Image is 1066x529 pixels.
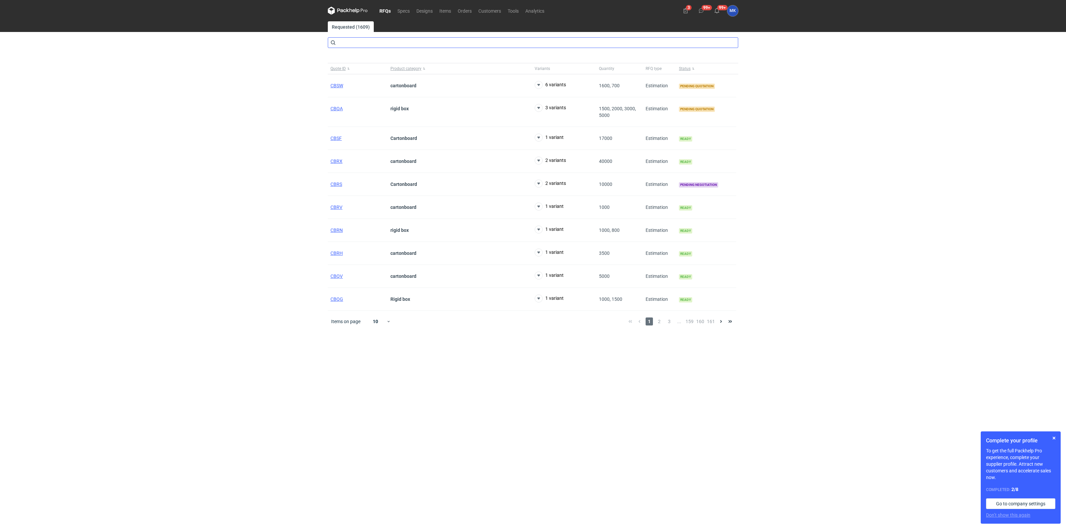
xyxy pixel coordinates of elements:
a: Items [436,7,454,15]
a: Tools [504,7,522,15]
a: CBQG [330,296,343,302]
button: Product category [388,63,532,74]
strong: rigid box [390,106,409,111]
a: RFQs [376,7,394,15]
a: CBRN [330,228,343,233]
span: 10000 [599,182,612,187]
a: Analytics [522,7,548,15]
a: Go to company settings [986,498,1055,509]
span: Quantity [599,66,614,71]
a: CBRV [330,205,342,210]
div: Estimation [643,173,676,196]
span: 1000, 800 [599,228,620,233]
span: 5000 [599,273,610,279]
span: 1 [646,317,653,325]
strong: cartonboard [390,273,416,279]
span: 161 [707,317,715,325]
span: Product category [390,66,421,71]
span: Ready [679,297,692,302]
button: 99+ [712,5,722,16]
span: 160 [696,317,704,325]
button: 1 variant [535,294,564,302]
span: Ready [679,205,692,211]
span: Pending quotation [679,84,715,89]
span: Ready [679,159,692,165]
button: Don’t show this again [986,512,1030,518]
span: 159 [686,317,694,325]
strong: cartonboard [390,205,416,210]
button: Status [676,63,736,74]
span: Pending quotation [679,107,715,112]
button: Quote ID [328,63,388,74]
span: 1600, 700 [599,83,620,88]
button: 1 variant [535,134,564,142]
a: Requested (1609) [328,21,374,32]
strong: cartonboard [390,251,416,256]
a: Designs [413,7,436,15]
span: Status [679,66,691,71]
strong: Rigid box [390,296,410,302]
div: Estimation [643,288,676,311]
div: Estimation [643,97,676,127]
button: 3 variants [535,104,566,112]
strong: Cartonboard [390,136,417,141]
div: Estimation [643,150,676,173]
button: 99+ [696,5,707,16]
a: Customers [475,7,504,15]
button: 3 [680,5,691,16]
div: Estimation [643,196,676,219]
button: MK [727,5,738,16]
span: Ready [679,228,692,234]
span: 17000 [599,136,612,141]
a: CBRX [330,159,342,164]
a: CBRS [330,182,342,187]
div: Marcin Kaczyński [727,5,738,16]
div: Estimation [643,219,676,242]
button: 6 variants [535,81,566,89]
a: Specs [394,7,413,15]
div: Completed: [986,486,1055,493]
strong: cartonboard [390,83,416,88]
span: Quote ID [330,66,346,71]
div: Estimation [643,74,676,97]
span: Ready [679,274,692,279]
span: Ready [679,251,692,257]
button: 1 variant [535,249,564,257]
div: Estimation [643,127,676,150]
a: CBRH [330,251,343,256]
span: 1000, 1500 [599,296,622,302]
div: Estimation [643,265,676,288]
a: CBSF [330,136,342,141]
span: Pending negotiation [679,182,718,188]
button: Skip for now [1050,434,1058,442]
strong: Cartonboard [390,182,417,187]
span: 2 [656,317,663,325]
div: Estimation [643,242,676,265]
strong: rigid box [390,228,409,233]
h1: Complete your profile [986,437,1055,445]
span: 1000 [599,205,610,210]
span: 3 [666,317,673,325]
a: CBSW [330,83,343,88]
button: 2 variants [535,157,566,165]
a: CBQA [330,106,343,111]
a: Orders [454,7,475,15]
span: 1500, 2000, 3000, 5000 [599,106,636,118]
span: 3500 [599,251,610,256]
a: CBQV [330,273,343,279]
span: RFQ type [646,66,662,71]
strong: cartonboard [390,159,416,164]
span: ... [676,317,683,325]
span: Variants [535,66,550,71]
